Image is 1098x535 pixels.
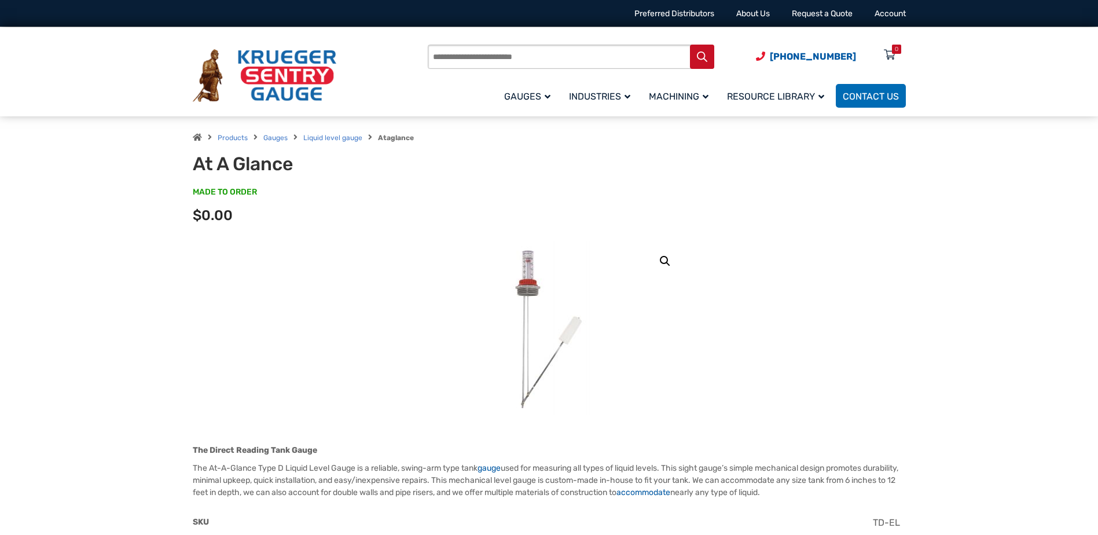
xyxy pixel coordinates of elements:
img: Krueger Sentry Gauge [193,49,336,102]
span: $0.00 [193,207,233,223]
a: accommodate [616,488,670,497]
p: The At-A-Glance Type D Liquid Level Gauge is a reliable, swing-arm type tank used for measuring a... [193,462,906,499]
img: At A Glance [479,241,618,415]
a: Account [875,9,906,19]
a: Contact Us [836,84,906,108]
a: Liquid level gauge [303,134,362,142]
span: MADE TO ORDER [193,186,257,198]
h1: At A Glance [193,153,478,175]
div: 0 [895,45,898,54]
a: Gauges [263,134,288,142]
a: Industries [562,82,642,109]
a: Phone Number (920) 434-8860 [756,49,856,64]
a: Gauges [497,82,562,109]
span: [PHONE_NUMBER] [770,51,856,62]
a: Preferred Distributors [634,9,714,19]
span: TD-EL [873,517,900,528]
a: Machining [642,82,720,109]
a: Request a Quote [792,9,853,19]
strong: The Direct Reading Tank Gauge [193,445,317,455]
span: Machining [649,91,708,102]
a: View full-screen image gallery [655,251,675,272]
a: About Us [736,9,770,19]
a: gauge [478,463,501,473]
a: Resource Library [720,82,836,109]
span: Industries [569,91,630,102]
strong: Ataglance [378,134,414,142]
span: SKU [193,517,209,527]
span: Contact Us [843,91,899,102]
span: Gauges [504,91,550,102]
a: Products [218,134,248,142]
span: Resource Library [727,91,824,102]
